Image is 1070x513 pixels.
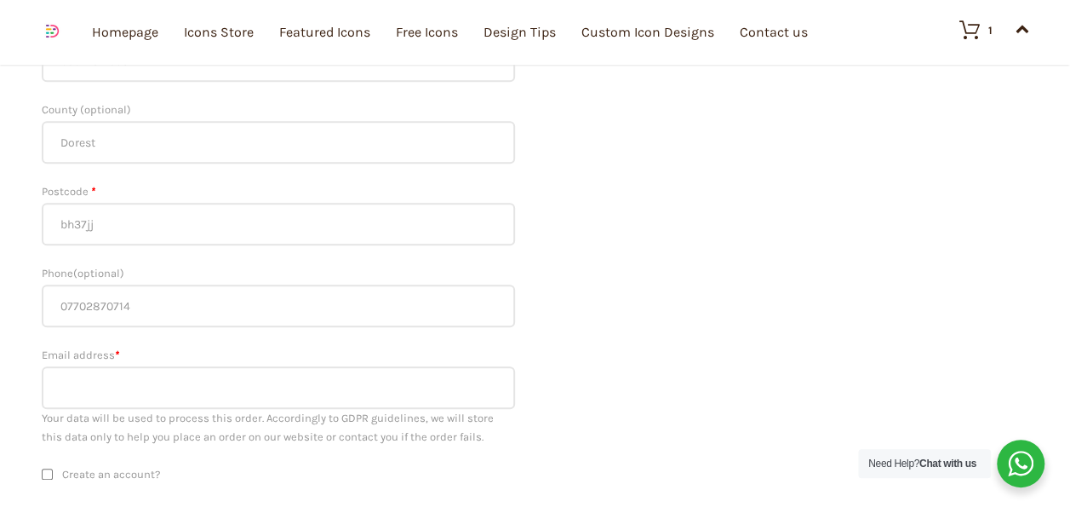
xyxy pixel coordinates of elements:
span: Need Help? [868,458,976,470]
span: (optional) [80,103,131,116]
label: County [42,99,516,121]
label: Postcode [42,181,516,203]
label: Email address [42,344,516,366]
span: Your data will be used to process this order. Accordingly to GDPR guidelines, we will store this ... [42,412,494,443]
span: (optional) [73,267,124,280]
div: 1 [988,25,993,36]
label: Create an account? [62,468,160,481]
strong: Chat with us [919,458,976,470]
abbr: required [115,349,119,361]
a: 1 [942,20,993,40]
abbr: required [91,185,95,198]
label: Phone [42,262,516,285]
